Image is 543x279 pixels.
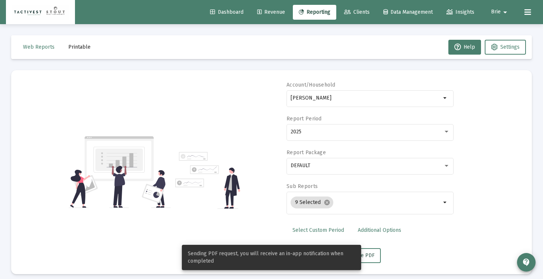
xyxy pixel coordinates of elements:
label: Sub Reports [287,183,318,189]
mat-icon: contact_support [522,258,531,267]
mat-icon: cancel [324,199,330,206]
span: Printable [68,44,91,50]
span: Sending PDF request, you will receive an in-app notification when completed [188,250,355,265]
span: Additional Options [358,227,401,233]
mat-chip: 9 Selected [291,197,333,208]
span: Dashboard [210,9,243,15]
img: reporting [69,135,171,209]
mat-icon: arrow_drop_down [441,94,450,103]
button: Help [448,40,481,55]
img: reporting-alt [175,152,240,209]
a: Reporting [293,5,336,20]
span: Clients [344,9,370,15]
span: Reporting [299,9,330,15]
span: Select Custom Period [292,227,344,233]
mat-icon: arrow_drop_down [501,5,510,20]
mat-icon: arrow_drop_down [441,198,450,207]
label: Report Period [287,116,322,122]
span: Web Reports [23,44,55,50]
button: Printable [62,40,97,55]
span: Settings [500,44,520,50]
span: Revenue [257,9,285,15]
a: Clients [338,5,376,20]
span: Insights [446,9,474,15]
a: Data Management [377,5,439,20]
label: Account/Household [287,82,336,88]
span: Data Management [383,9,433,15]
a: Revenue [251,5,291,20]
a: Insights [441,5,480,20]
a: Dashboard [204,5,249,20]
button: Brie [482,4,519,19]
span: 2025 [291,129,301,135]
span: Brie [491,9,501,15]
input: Search or select an account or household [291,95,441,101]
button: Settings [485,40,526,55]
span: DEFAULT [291,162,310,169]
label: Report Package [287,149,326,156]
span: Help [454,44,475,50]
img: Dashboard [12,5,69,20]
mat-chip-list: Selection [291,195,441,210]
button: Web Reports [17,40,60,55]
